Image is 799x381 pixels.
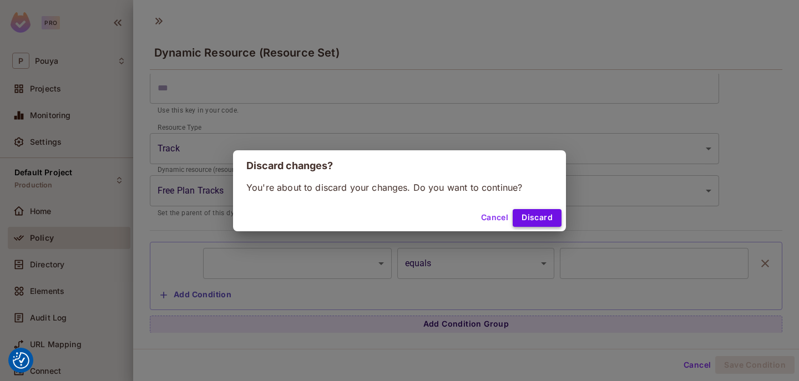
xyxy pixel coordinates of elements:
button: Discard [513,209,562,227]
button: Consent Preferences [13,352,29,369]
p: You're about to discard your changes. Do you want to continue? [246,181,553,194]
img: Revisit consent button [13,352,29,369]
h2: Discard changes? [233,150,566,181]
button: Cancel [477,209,513,227]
